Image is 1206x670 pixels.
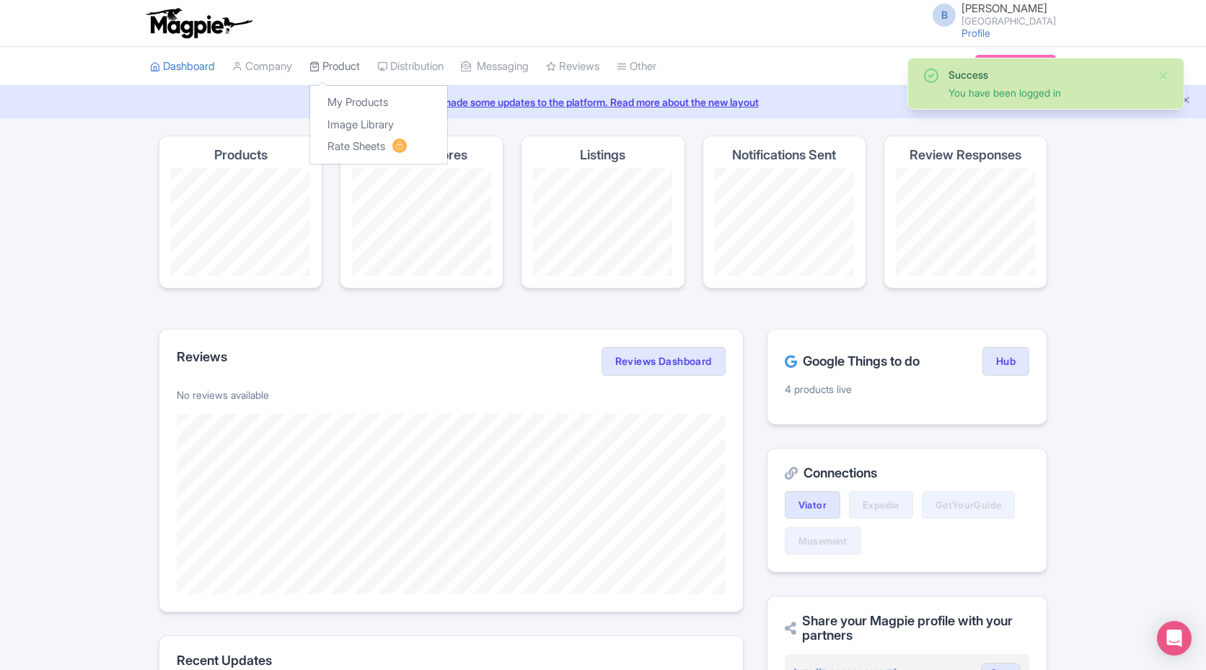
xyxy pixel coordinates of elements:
img: logo-ab69f6fb50320c5b225c76a69d11143b.png [143,7,255,39]
button: Close announcement [1181,93,1192,110]
a: Company [232,47,292,87]
a: Subscription [975,55,1056,76]
div: You have been logged in [948,85,1146,100]
button: Close [1158,67,1169,84]
a: We made some updates to the platform. Read more about the new layout [9,94,1197,110]
div: Success [948,67,1146,82]
h4: Review Responses [910,148,1021,162]
a: Musement [785,527,861,555]
a: Profile [961,27,990,39]
a: GetYourGuide [922,491,1016,519]
div: Open Intercom Messenger [1157,621,1192,656]
a: Rate Sheets [310,136,447,158]
a: Expedia [849,491,913,519]
a: Messaging [461,47,529,87]
a: Viator [785,491,840,519]
h2: Reviews [177,350,227,364]
h4: Notifications Sent [732,148,836,162]
a: Dashboard [150,47,215,87]
a: Other [617,47,656,87]
h2: Share your Magpie profile with your partners [785,614,1029,643]
a: Product [309,47,360,87]
a: Hub [982,347,1029,376]
a: B [PERSON_NAME] [GEOGRAPHIC_DATA] [924,3,1056,26]
p: No reviews available [177,387,726,402]
h4: Listings [580,148,625,162]
a: Image Library [310,114,447,136]
a: Reviews [546,47,599,87]
a: My Products [310,92,447,114]
small: [GEOGRAPHIC_DATA] [961,17,1056,26]
h4: Products [214,148,268,162]
h2: Connections [785,466,1029,480]
a: Distribution [377,47,444,87]
h2: Google Things to do [785,354,920,369]
a: Reviews Dashboard [602,347,726,376]
h2: Recent Updates [177,653,726,668]
span: [PERSON_NAME] [961,1,1047,15]
span: B [933,4,956,27]
p: 4 products live [785,382,1029,397]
